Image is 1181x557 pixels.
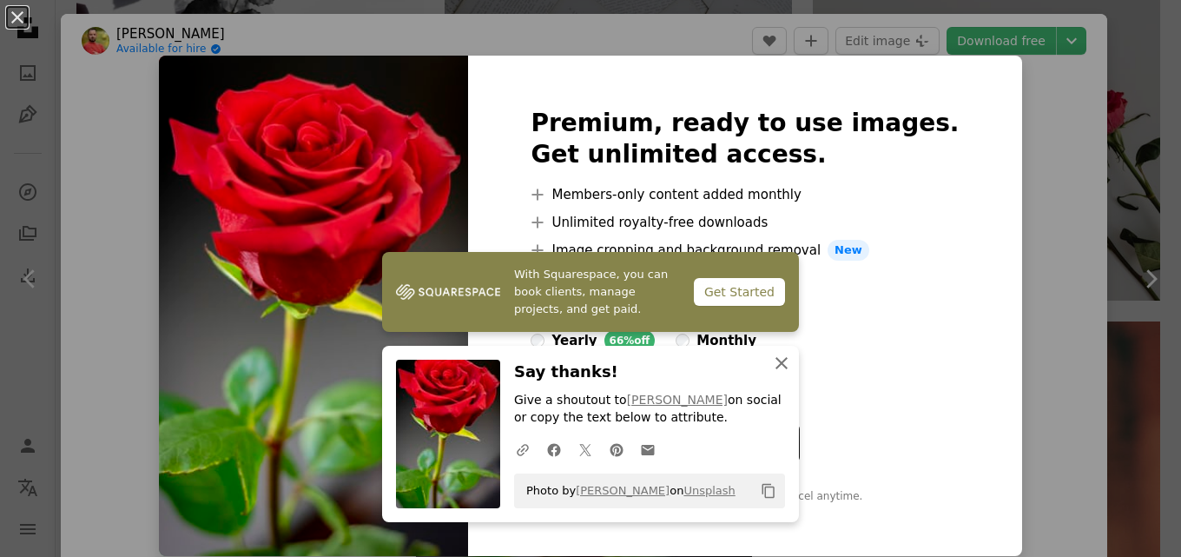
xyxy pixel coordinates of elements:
[754,476,783,506] button: Copy to clipboard
[683,484,735,497] a: Unsplash
[632,432,663,467] a: Share over email
[514,266,680,318] span: With Squarespace, you can book clients, manage projects, and get paid.
[531,184,959,205] li: Members-only content added monthly
[514,392,785,427] p: Give a shoutout to on social or copy the text below to attribute.
[538,432,570,467] a: Share on Facebook
[531,212,959,233] li: Unlimited royalty-free downloads
[396,279,500,305] img: file-1747939142011-51e5cc87e3c9
[514,360,785,385] h3: Say thanks!
[570,432,601,467] a: Share on Twitter
[531,108,959,170] h2: Premium, ready to use images. Get unlimited access.
[518,477,736,505] span: Photo by on
[531,240,959,261] li: Image cropping and background removal
[159,56,468,556] img: photo-1619532839116-af15d051cd3e
[576,484,670,497] a: [PERSON_NAME]
[828,240,869,261] span: New
[382,252,799,332] a: With Squarespace, you can book clients, manage projects, and get paid.Get Started
[627,393,728,407] a: [PERSON_NAME]
[694,278,785,306] div: Get Started
[601,432,632,467] a: Share on Pinterest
